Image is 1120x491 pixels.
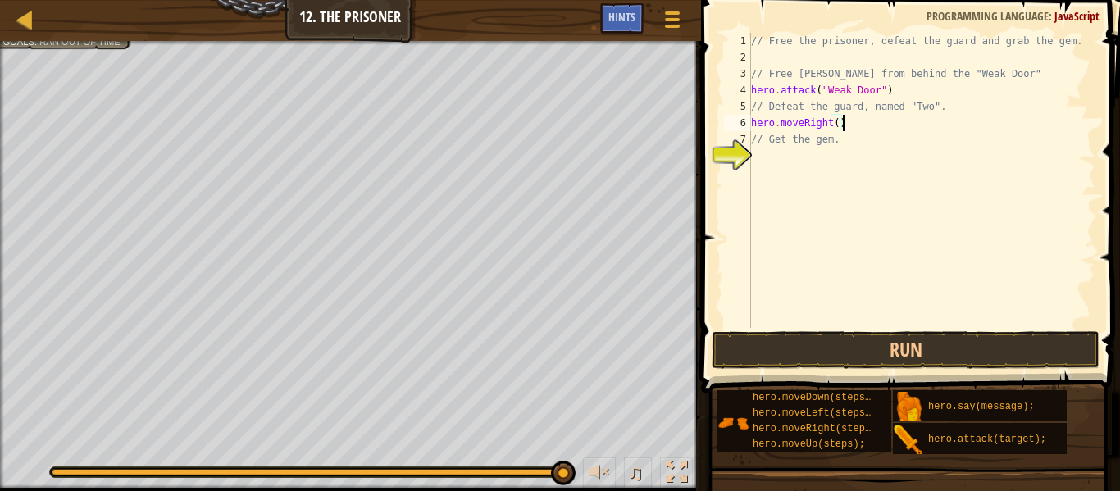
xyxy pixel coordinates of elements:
div: 7 [724,131,751,148]
img: portrait.png [893,425,924,456]
button: Show game menu [652,3,693,42]
div: 4 [724,82,751,98]
div: 8 [724,148,751,164]
span: JavaScript [1054,8,1100,24]
button: Toggle fullscreen [660,457,693,491]
div: 3 [724,66,751,82]
span: Programming language [927,8,1049,24]
img: portrait.png [893,392,924,423]
span: ♫ [627,460,644,484]
div: 1 [724,33,751,49]
div: 5 [724,98,751,115]
span: hero.moveRight(steps); [753,423,882,434]
button: ♫ [624,457,652,491]
button: Run [712,331,1100,369]
span: hero.say(message); [928,401,1035,412]
div: 6 [724,115,751,131]
span: hero.moveLeft(steps); [753,407,876,419]
span: hero.moveUp(steps); [753,439,865,450]
img: portrait.png [717,407,749,439]
span: Hints [608,9,635,25]
div: 2 [724,49,751,66]
span: : [1049,8,1054,24]
span: hero.moveDown(steps); [753,392,876,403]
span: hero.attack(target); [928,434,1046,445]
button: Adjust volume [583,457,616,491]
